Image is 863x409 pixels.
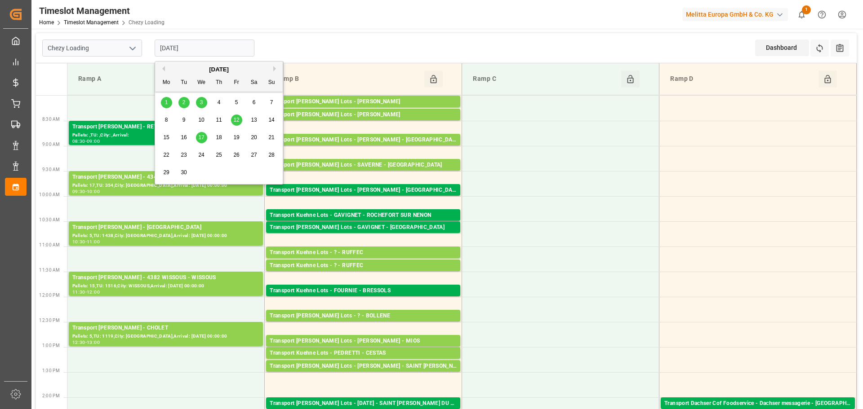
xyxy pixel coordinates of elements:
[72,182,259,189] div: Pallets: 17,TU: 354,City: [GEOGRAPHIC_DATA],Arrival: [DATE] 00:00:00
[270,358,457,365] div: Pallets: 2,TU: 320,City: CESTAS,Arrival: [DATE] 00:00:00
[163,169,169,176] span: 29
[270,195,457,202] div: Pallets: ,TU: 448,City: [GEOGRAPHIC_DATA],Arrival: [DATE] 00:00:00
[253,99,256,106] span: 6
[196,150,207,161] div: Choose Wednesday, September 24th, 2025
[182,117,186,123] span: 9
[755,40,809,56] div: Dashboard
[39,192,60,197] span: 10:00 AM
[270,399,457,408] div: Transport [PERSON_NAME] Lots - [DATE] - SAINT [PERSON_NAME] DU CRAU
[270,211,457,220] div: Transport Kuehne Lots - GAVIGNET - ROCHEFORT SUR NENON
[161,97,172,108] div: Choose Monday, September 1st, 2025
[270,110,457,119] div: Transport [PERSON_NAME] Lots - [PERSON_NAME]
[178,114,190,126] div: Choose Tuesday, September 9th, 2025
[161,167,172,178] div: Choose Monday, September 29th, 2025
[39,4,165,18] div: Timeslot Management
[165,99,168,106] span: 1
[161,132,172,143] div: Choose Monday, September 15th, 2025
[270,220,457,228] div: Pallets: 3,TU: 56,City: ROCHEFORT SUR NENON,Arrival: [DATE] 00:00:00
[181,169,187,176] span: 30
[214,132,225,143] div: Choose Thursday, September 18th, 2025
[270,349,457,358] div: Transport Kuehne Lots - PEDRETTI - CESTAS
[270,97,457,106] div: Transport [PERSON_NAME] Lots - [PERSON_NAME]
[218,99,221,106] span: 4
[72,232,259,240] div: Pallets: 5,TU: 1438,City: [GEOGRAPHIC_DATA],Arrival: [DATE] 00:00:00
[198,152,204,158] span: 24
[270,170,457,177] div: Pallets: ,TU: 56,City: [GEOGRAPHIC_DATA],Arrival: [DATE] 00:00:00
[266,77,277,88] div: Su
[270,346,457,353] div: Pallets: 2,TU: 98,City: MIOS,Arrival: [DATE] 00:00:00
[196,132,207,143] div: Choose Wednesday, September 17th, 2025
[233,152,239,158] span: 26
[667,70,819,88] div: Ramp D
[268,117,274,123] span: 14
[249,132,260,143] div: Choose Saturday, September 20th, 2025
[72,240,85,244] div: 10:30
[42,117,60,122] span: 8:30 AM
[72,282,259,290] div: Pallets: 15,TU: 1516,City: WISSOUS,Arrival: [DATE] 00:00:00
[42,343,60,348] span: 1:00 PM
[178,77,190,88] div: Tu
[251,117,257,123] span: 13
[270,99,273,106] span: 7
[270,232,457,240] div: Pallets: 20,TU: 1032,City: [GEOGRAPHIC_DATA],Arrival: [DATE] 00:00:00
[249,114,260,126] div: Choose Saturday, September 13th, 2025
[163,134,169,141] span: 15
[85,139,87,143] div: -
[249,97,260,108] div: Choose Saturday, September 6th, 2025
[85,290,87,294] div: -
[64,19,119,26] a: Timeslot Management
[72,123,259,132] div: Transport [PERSON_NAME] - RETOUR PALS -
[231,114,242,126] div: Choose Friday, September 12th, 2025
[87,240,100,244] div: 11:00
[270,286,457,295] div: Transport Kuehne Lots - FOURNIE - BRESSOLS
[270,161,457,170] div: Transport [PERSON_NAME] Lots - SAVERNE - [GEOGRAPHIC_DATA]
[273,66,279,71] button: Next Month
[72,290,85,294] div: 11:30
[270,362,457,371] div: Transport [PERSON_NAME] Lots - [PERSON_NAME] - SAINT [PERSON_NAME] DU CRAU
[85,340,87,344] div: -
[72,189,85,194] div: 09:30
[39,293,60,298] span: 12:00 PM
[39,217,60,222] span: 10:30 AM
[233,117,239,123] span: 12
[42,167,60,172] span: 9:30 AM
[235,99,238,106] span: 5
[155,40,254,57] input: DD-MM-YYYY
[87,340,100,344] div: 13:00
[87,139,100,143] div: 09:00
[182,99,186,106] span: 2
[87,189,100,194] div: 10:00
[125,41,139,55] button: open menu
[200,99,203,106] span: 3
[216,134,222,141] span: 18
[231,132,242,143] div: Choose Friday, September 19th, 2025
[270,106,457,114] div: Pallets: 14,TU: 408,City: CARQUEFOU,Arrival: [DATE] 00:00:00
[39,242,60,247] span: 11:00 AM
[233,134,239,141] span: 19
[231,150,242,161] div: Choose Friday, September 26th, 2025
[198,117,204,123] span: 10
[664,399,851,408] div: Transport Dachser Cof Foodservice - Dachser messagerie - [GEOGRAPHIC_DATA]
[214,114,225,126] div: Choose Thursday, September 11th, 2025
[270,371,457,378] div: Pallets: 11,TU: 261,City: [GEOGRAPHIC_DATA][PERSON_NAME],Arrival: [DATE] 00:00:00
[268,134,274,141] span: 21
[72,273,259,282] div: Transport [PERSON_NAME] - 4382 WISSOUS - WISSOUS
[85,240,87,244] div: -
[198,134,204,141] span: 17
[196,97,207,108] div: Choose Wednesday, September 3rd, 2025
[214,97,225,108] div: Choose Thursday, September 4th, 2025
[178,167,190,178] div: Choose Tuesday, September 30th, 2025
[216,117,222,123] span: 11
[72,223,259,232] div: Transport [PERSON_NAME] - [GEOGRAPHIC_DATA]
[270,248,457,257] div: Transport Kuehne Lots - ? - RUFFEC
[270,145,457,152] div: Pallets: 6,TU: 273,City: [GEOGRAPHIC_DATA],Arrival: [DATE] 00:00:00
[178,132,190,143] div: Choose Tuesday, September 16th, 2025
[469,70,621,88] div: Ramp C
[178,150,190,161] div: Choose Tuesday, September 23rd, 2025
[266,114,277,126] div: Choose Sunday, September 14th, 2025
[72,173,259,182] div: Transport [PERSON_NAME] - 4341 CHOLET - CHOLET
[39,318,60,323] span: 12:30 PM
[155,65,283,74] div: [DATE]
[178,97,190,108] div: Choose Tuesday, September 2nd, 2025
[249,77,260,88] div: Sa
